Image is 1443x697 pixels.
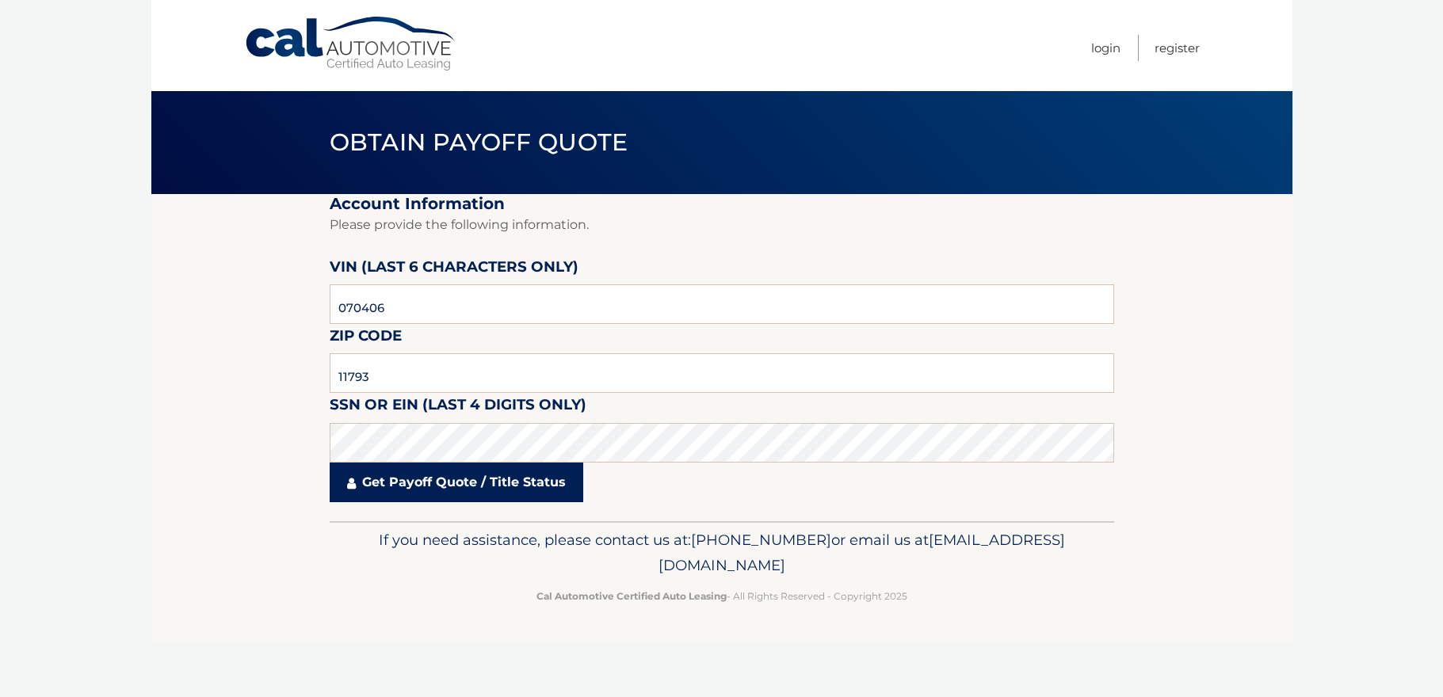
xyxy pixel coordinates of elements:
a: Cal Automotive [244,16,458,72]
h2: Account Information [330,194,1114,214]
p: If you need assistance, please contact us at: or email us at [340,528,1104,578]
label: VIN (last 6 characters only) [330,255,578,284]
label: SSN or EIN (last 4 digits only) [330,393,586,422]
span: Obtain Payoff Quote [330,128,628,157]
p: Please provide the following information. [330,214,1114,236]
a: Register [1155,35,1200,61]
strong: Cal Automotive Certified Auto Leasing [536,590,727,602]
a: Login [1091,35,1120,61]
p: - All Rights Reserved - Copyright 2025 [340,588,1104,604]
span: [PHONE_NUMBER] [691,531,831,549]
a: Get Payoff Quote / Title Status [330,463,583,502]
label: Zip Code [330,324,402,353]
